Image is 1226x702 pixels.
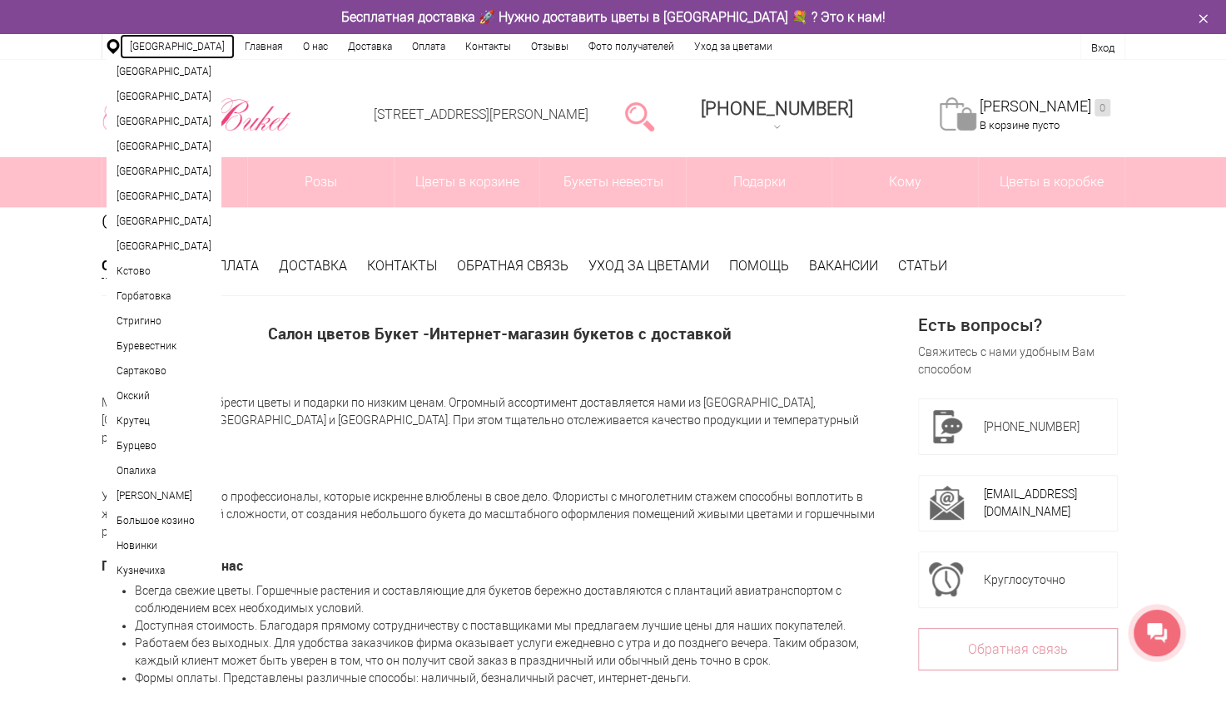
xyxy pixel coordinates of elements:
[809,258,878,274] a: Вакансии
[918,344,1118,378] div: Свяжитесь с нами удобным Вам способом
[235,34,293,59] a: Главная
[429,323,732,344] span: Интернет-магазин букетов с доставкой
[402,34,455,59] a: Оплата
[338,34,402,59] a: Доставка
[135,582,898,617] li: Всегда свежие цветы. Горшечные растения и составляющие для букетов бережно доставляются с плантац...
[102,157,248,207] a: Букеты
[1091,42,1114,54] a: Вход
[107,408,221,433] a: Крутец
[832,157,978,207] span: Кому
[89,8,1138,26] div: Бесплатная доставка 🚀 Нужно доставить цветы в [GEOGRAPHIC_DATA] 💐 ? Это к нам!
[208,258,259,274] a: Оплата
[102,488,898,541] p: У нас работают только профессионалы, которые искренне влюблены в свое дело. Флористы с многолетни...
[107,309,221,334] a: Стригино
[107,209,221,234] a: [GEOGRAPHIC_DATA]
[980,119,1060,131] span: В корзине пусто
[540,157,686,207] a: Букеты невесты
[374,106,588,122] a: [STREET_ADDRESS][PERSON_NAME]
[107,159,221,184] a: [GEOGRAPHIC_DATA]
[107,84,221,109] a: [GEOGRAPHIC_DATA]
[135,617,898,635] li: Доступная стоимость. Благодаря прямому сотрудничеству с поставщиками мы предлагаем лучшие цены дл...
[1094,99,1110,116] ins: 0
[979,157,1124,207] a: Цветы в коробке
[107,433,221,458] a: Бурцево
[107,383,221,408] a: Окский
[107,284,221,309] a: Горбатовка
[107,109,221,134] a: [GEOGRAPHIC_DATA]
[120,34,235,59] a: [GEOGRAPHIC_DATA]
[107,458,221,483] a: Опалиха
[135,635,898,670] li: Работаем без выходных. Для удобства заказчиков фирма оказывает услуги ежедневно с утра и до поздн...
[984,562,1107,597] div: Круглосуточно
[107,59,221,84] a: [GEOGRAPHIC_DATA]
[395,157,540,207] a: Цветы в корзине
[107,234,221,259] a: [GEOGRAPHIC_DATA]
[457,258,568,274] a: Обратная связь
[984,420,1080,433] span: [PHONE_NUMBER]
[684,34,782,59] a: Уход за цветами
[102,94,292,137] img: Цветы Нижний Новгород
[729,258,789,274] a: Помощь
[691,92,863,140] a: [PHONE_NUMBER]
[268,323,429,344] span: Салон цветов Букет -
[102,207,1125,237] h1: О компании
[107,508,221,533] a: Большое козино
[135,670,898,687] li: Формы оплаты. Представлены различные способы: наличный, безналичный расчет, интернет-деньги.
[107,334,221,358] a: Буревестник
[279,258,347,274] a: Доставка
[102,256,188,279] a: О компании
[521,34,578,59] a: Отзывы
[293,34,338,59] a: О нас
[687,157,832,207] a: Подарки
[588,258,709,274] a: Уход за цветами
[102,353,898,488] p: Мы предлагаем приобрести цветы и подарки по низким ценам. Огромный ассортимент доставляется нами ...
[107,533,221,558] a: Новинки
[107,134,221,159] a: [GEOGRAPHIC_DATA]
[455,34,521,59] a: Контакты
[918,316,1118,334] div: Есть вопросы?
[578,34,684,59] a: Фото получателей
[367,258,437,274] a: Контакты
[248,157,394,207] a: Розы
[984,487,1077,518] a: [EMAIL_ADDRESS][DOMAIN_NAME]
[918,628,1118,670] a: Обратная связь
[898,258,947,274] a: Статьи
[107,483,221,508] a: [PERSON_NAME]
[107,558,221,583] a: Кузнечиха
[107,184,221,209] a: [GEOGRAPHIC_DATA]
[980,97,1110,116] a: [PERSON_NAME]
[107,358,221,383] a: Сартаково
[102,556,243,575] b: Почему выбирают нас
[701,98,853,119] span: [PHONE_NUMBER]
[107,259,221,284] a: Кстово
